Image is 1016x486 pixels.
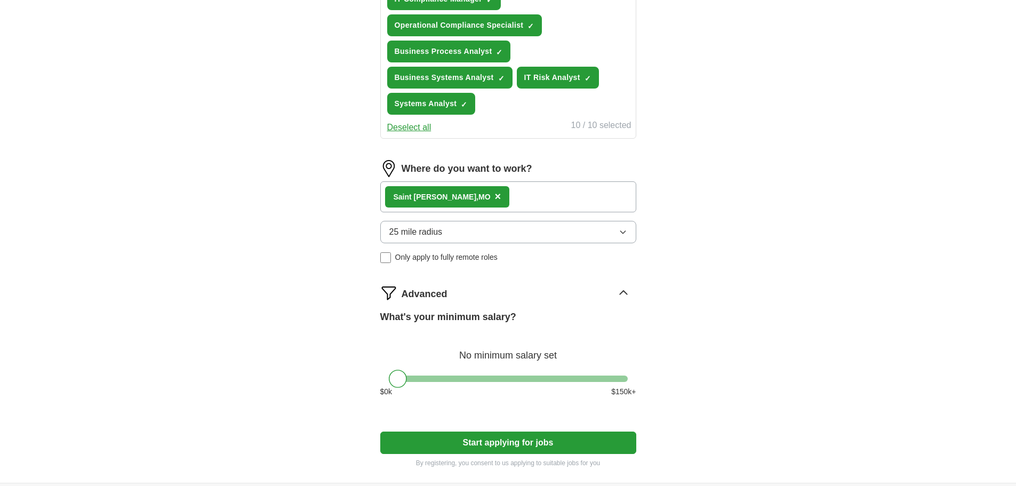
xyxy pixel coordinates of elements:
span: Only apply to fully remote roles [395,252,498,263]
span: Business Systems Analyst [395,72,494,83]
div: MO [394,192,491,203]
span: $ 0 k [380,386,393,397]
p: By registering, you consent to us applying to suitable jobs for you [380,458,636,468]
span: ✓ [498,74,505,83]
span: 25 mile radius [389,226,443,238]
span: ✓ [461,100,467,109]
span: IT Risk Analyst [524,72,580,83]
button: Operational Compliance Specialist✓ [387,14,542,36]
button: Business Process Analyst✓ [387,41,511,62]
div: 10 / 10 selected [571,119,631,134]
span: × [495,190,501,202]
span: ✓ [585,74,591,83]
span: Business Process Analyst [395,46,492,57]
span: ✓ [496,48,502,57]
div: No minimum salary set [380,337,636,363]
span: $ 150 k+ [611,386,636,397]
label: Where do you want to work? [402,162,532,176]
strong: Saint [PERSON_NAME], [394,193,478,201]
span: ✓ [527,22,534,30]
button: Business Systems Analyst✓ [387,67,513,89]
button: Deselect all [387,121,431,134]
span: Systems Analyst [395,98,457,109]
span: Operational Compliance Specialist [395,20,524,31]
input: Only apply to fully remote roles [380,252,391,263]
button: Systems Analyst✓ [387,93,476,115]
button: IT Risk Analyst✓ [517,67,599,89]
img: location.png [380,160,397,177]
button: Start applying for jobs [380,432,636,454]
img: filter [380,284,397,301]
button: 25 mile radius [380,221,636,243]
label: What's your minimum salary? [380,310,516,324]
button: × [495,189,501,205]
span: Advanced [402,287,447,301]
